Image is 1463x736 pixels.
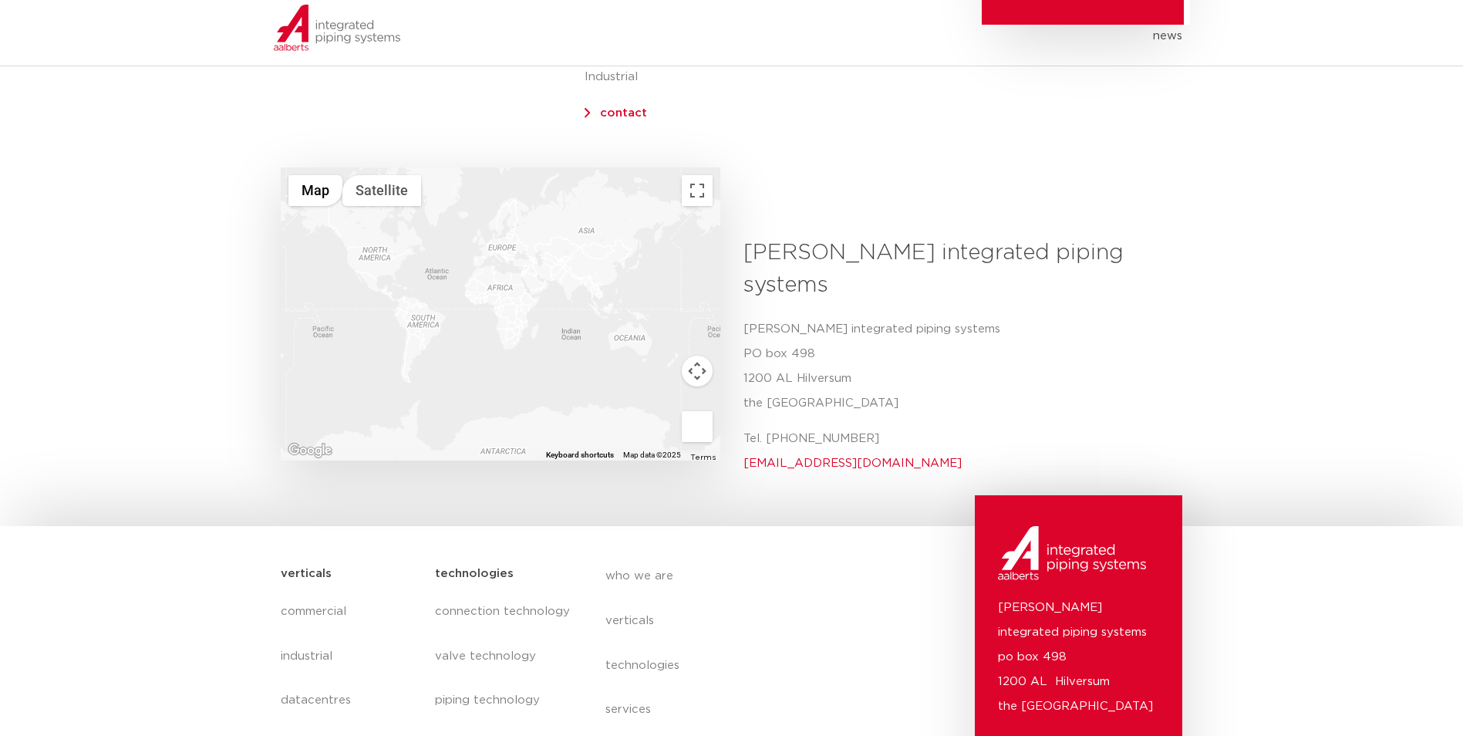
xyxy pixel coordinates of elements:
a: [EMAIL_ADDRESS][DOMAIN_NAME] [743,457,962,469]
a: Terms [690,454,716,461]
h5: verticals [281,562,332,586]
a: piping technology [435,678,574,723]
a: news [1153,24,1182,49]
p: Tel. [PHONE_NUMBER] [743,427,1171,476]
p: [PERSON_NAME] integrated piping systems PO box 498 1200 AL Hilversum the [GEOGRAPHIC_DATA] [743,317,1171,416]
img: Google [285,441,335,461]
button: Toggle fullscreen view [682,175,713,206]
a: services [605,687,888,732]
h5: technologies [435,562,514,586]
a: Open this area in Google Maps (opens a new window) [285,441,335,461]
a: technologies [605,643,888,688]
button: Map camera controls [682,356,713,387]
button: Show street map [288,175,342,206]
a: verticals [605,599,888,643]
nav: Menu [483,24,1183,49]
a: valve technology [435,634,574,679]
p: [PERSON_NAME] integrated piping systems po box 498 1200 AL Hilversum the [GEOGRAPHIC_DATA] [998,596,1159,719]
a: industrial [281,634,420,679]
a: connection technology [435,589,574,634]
button: Show satellite imagery [342,175,421,206]
a: commercial [281,589,420,634]
a: contact [600,107,647,119]
span: Map data ©2025 [623,451,681,459]
a: datacentres [281,678,420,723]
button: Drag Pegman onto the map to open Street View [682,411,713,442]
button: Keyboard shortcuts [546,450,614,461]
a: who we are [605,554,888,599]
h3: [PERSON_NAME] integrated piping systems [743,237,1171,302]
